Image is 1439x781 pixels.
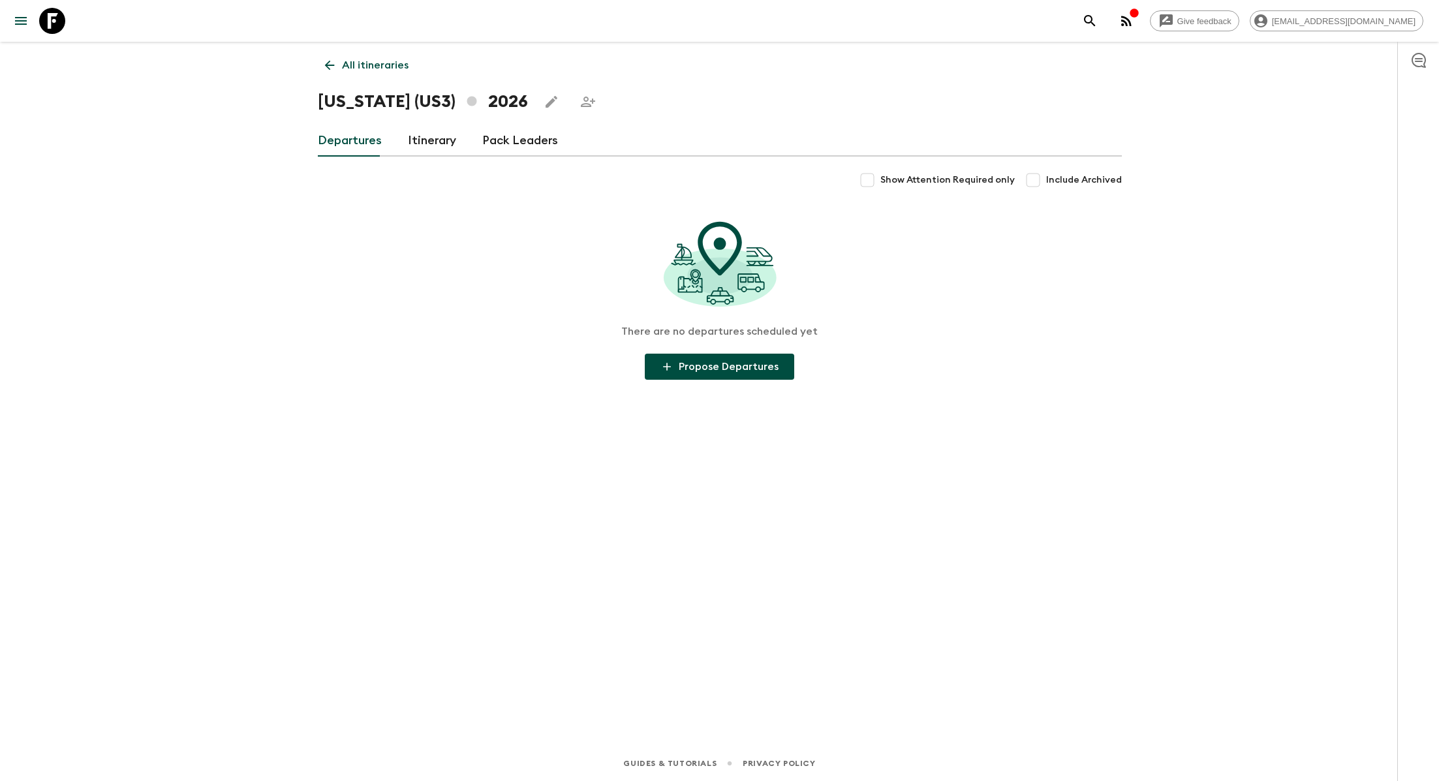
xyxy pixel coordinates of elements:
[538,89,565,115] button: Edit this itinerary
[318,125,382,157] a: Departures
[645,354,794,380] button: Propose Departures
[482,125,558,157] a: Pack Leaders
[1265,16,1423,26] span: [EMAIL_ADDRESS][DOMAIN_NAME]
[318,89,528,115] h1: [US_STATE] (US3) 2026
[1170,16,1239,26] span: Give feedback
[318,52,416,78] a: All itineraries
[575,89,601,115] span: Share this itinerary
[743,756,815,771] a: Privacy Policy
[8,8,34,34] button: menu
[880,174,1015,187] span: Show Attention Required only
[1046,174,1122,187] span: Include Archived
[1250,10,1423,31] div: [EMAIL_ADDRESS][DOMAIN_NAME]
[1150,10,1239,31] a: Give feedback
[408,125,456,157] a: Itinerary
[1077,8,1103,34] button: search adventures
[621,325,818,338] p: There are no departures scheduled yet
[342,57,409,73] p: All itineraries
[623,756,717,771] a: Guides & Tutorials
